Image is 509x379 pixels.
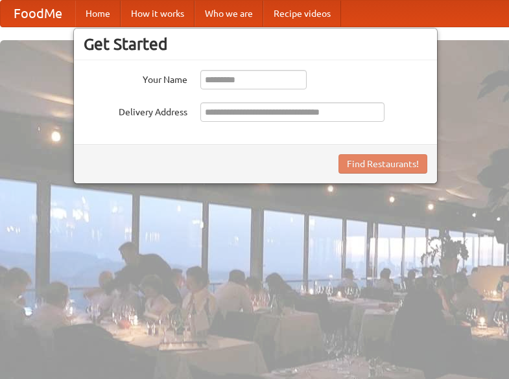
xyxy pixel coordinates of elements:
[84,34,427,54] h3: Get Started
[195,1,263,27] a: Who we are
[263,1,341,27] a: Recipe videos
[84,70,187,86] label: Your Name
[75,1,121,27] a: Home
[1,1,75,27] a: FoodMe
[338,154,427,174] button: Find Restaurants!
[84,102,187,119] label: Delivery Address
[121,1,195,27] a: How it works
